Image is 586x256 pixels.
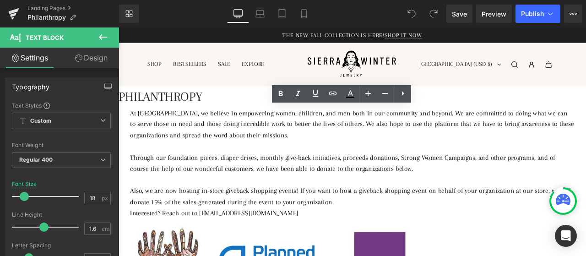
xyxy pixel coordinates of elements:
[293,5,315,23] a: Mobile
[19,156,53,163] b: Regular 400
[119,5,139,23] a: New Library
[564,5,582,23] button: More
[27,5,119,12] a: Landing Pages
[476,5,512,23] a: Preview
[118,39,132,49] span: SALE
[12,181,37,187] div: Font Size
[146,31,173,57] a: EXPLORE
[34,31,51,57] a: SHOP
[34,39,51,49] span: SHOP
[515,5,560,23] button: Publish
[452,9,467,19] span: Save
[27,14,66,21] span: Philanthropy
[14,213,540,227] p: Interested? Reach out to [EMAIL_ADDRESS][DOMAIN_NAME]
[459,34,479,54] a: Search
[118,31,132,57] a: SALE
[26,34,64,41] span: Text Block
[482,9,506,19] span: Preview
[223,27,331,60] img: Sierra Winter
[12,102,111,109] div: Text Styles
[521,10,544,17] span: Publish
[102,195,109,201] span: px
[424,5,443,23] button: Redo
[146,39,173,49] span: EXPLORE
[12,78,49,91] div: Typography
[315,5,360,13] a: SHOP IT NOW
[499,34,520,54] a: Cart
[271,5,293,23] a: Tablet
[14,95,540,134] p: At [GEOGRAPHIC_DATA], we believe in empowering women, children, and men both in our community and...
[357,38,443,50] span: [GEOGRAPHIC_DATA] (USD $)
[352,33,459,54] button: [GEOGRAPHIC_DATA] (USD $)
[102,226,109,232] span: em
[479,34,499,54] a: Log in
[12,212,111,218] div: Line Height
[65,31,104,57] a: BESTSELLERS
[14,147,540,174] p: Through our foundation pieces, diaper drives, monthly give-back initiatives, proceeds donations, ...
[555,225,577,247] div: Open Intercom Messenger
[14,187,540,213] p: Also, we are now hosting in-store giveback shopping events! If you want to host a giveback shoppi...
[65,39,104,49] span: BESTSELLERS
[249,5,271,23] a: Laptop
[12,242,111,249] div: Letter Spacing
[227,5,249,23] a: Desktop
[402,5,421,23] button: Undo
[30,117,51,125] b: Custom
[12,142,111,148] div: Font Weight
[61,48,121,68] a: Design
